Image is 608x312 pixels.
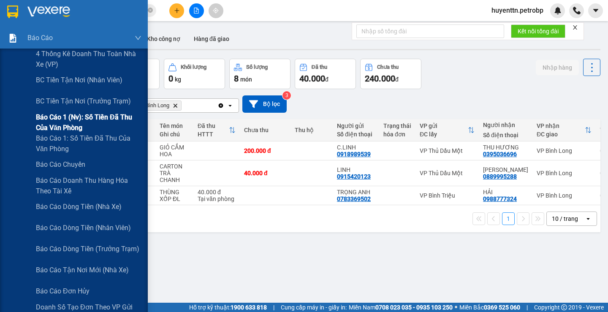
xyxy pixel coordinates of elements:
span: 8 [234,73,239,84]
div: TRỌNG ANH [337,189,375,195]
th: Toggle SortBy [193,119,240,141]
div: Chưa thu [244,127,286,133]
img: icon-new-feature [554,7,562,14]
div: 0918989539 [337,151,371,157]
button: caret-down [588,3,603,18]
div: VP Thủ Dầu Một [420,170,475,176]
span: 40.000 [299,73,325,84]
sup: 3 [282,91,291,100]
img: logo-vxr [7,5,18,18]
span: close-circle [148,7,153,15]
span: Báo cáo dòng tiền (nhân viên) [36,222,131,233]
div: VP Bình Long [7,7,60,27]
div: Người gửi [337,122,375,129]
button: Khối lượng0kg [164,59,225,89]
div: NGUYỆT VŨ [483,166,528,173]
div: Số điện thoại [337,131,375,138]
button: 1 [502,212,515,225]
strong: 1900 633 818 [231,304,267,311]
div: Thu hộ [295,127,328,133]
div: Tại văn phòng [198,195,236,202]
span: huyenttn.petrobp [485,5,550,16]
span: Báo cáo 1 (nv): Số tiền đã thu của văn phòng [36,112,141,133]
span: | [527,303,528,312]
div: Số lượng [246,64,268,70]
span: caret-down [592,7,600,14]
span: Hỗ trợ kỹ thuật: [189,303,267,312]
span: Báo cáo chuyến [36,159,85,170]
span: Báo cáo 1: Số tiền đã thu của văn phòng [36,133,141,154]
div: NHO [66,27,123,38]
div: CARTON TRÀ CHANH [160,163,189,183]
span: Báo cáo dòng tiền (trưởng trạm) [36,244,139,254]
span: close [572,24,578,30]
div: HTTT [198,131,229,138]
svg: open [585,215,592,222]
div: VP nhận [537,122,585,129]
span: Miền Bắc [459,303,520,312]
span: Miền Nam [349,303,453,312]
span: đ [395,76,399,83]
span: Kết nối tổng đài [518,27,559,36]
button: Kết nối tổng đài [511,24,565,38]
span: plus [174,8,180,14]
span: copyright [561,304,567,310]
div: 0889995288 [483,173,517,180]
div: C.LINH [337,144,375,151]
div: VP Quận 5 [66,7,123,27]
th: Toggle SortBy [532,119,596,141]
span: | [273,303,274,312]
div: VP Bình Long [537,192,592,199]
span: đ [325,76,328,83]
button: Chưa thu240.000đ [360,59,421,89]
button: Đã thu40.000đ [295,59,356,89]
div: THÙNG XỐP ĐL [160,189,189,202]
button: Hàng đã giao [187,29,236,49]
div: Trạng thái [383,122,411,129]
div: Đã thu [198,122,229,129]
button: Bộ lọc [242,95,287,113]
span: Gửi: [7,8,20,17]
button: plus [169,3,184,18]
div: ĐC giao [537,131,585,138]
span: Báo cáo đơn hủy [36,286,90,296]
div: hóa đơn [383,131,411,138]
div: VP Bình Long [537,147,592,154]
div: HẢI [483,189,528,195]
div: GIỎ CẮM HOA [160,144,189,157]
div: ĐC lấy [420,131,468,138]
span: 240.000 [365,73,395,84]
div: Tên món [160,122,189,129]
span: aim [213,8,219,14]
div: 10 / trang [552,214,578,223]
div: Ghi chú [160,131,189,138]
div: VP Bình Long [537,170,592,176]
div: Đã thu [312,64,327,70]
span: Báo cáo doanh thu hàng hóa theo tài xế [36,175,141,196]
span: down [135,35,141,41]
button: Số lượng8món [229,59,290,89]
div: 200.000 đ [244,147,286,154]
span: Báo cáo [27,33,53,43]
strong: 0708 023 035 - 0935 103 250 [375,304,453,311]
svg: Clear all [217,102,224,109]
th: Toggle SortBy [415,119,479,141]
div: LINH [337,166,375,173]
span: Báo cáo tận nơi mới (nhà xe) [36,265,129,275]
div: VP Thủ Dầu Một [420,147,475,154]
span: Cung cấp máy in - giấy in: [281,303,347,312]
img: solution-icon [8,34,17,43]
div: 40.000 đ [198,189,236,195]
span: CR : [6,55,19,64]
div: 0395036696 [483,151,517,157]
div: Khối lượng [181,64,206,70]
input: Nhập số tổng đài [356,24,504,38]
span: ⚪️ [455,306,457,309]
div: 0988777324 [483,195,517,202]
div: VP gửi [420,122,468,129]
span: Nhận: [66,8,86,17]
img: phone-icon [573,7,581,14]
div: 0783369502 [337,195,371,202]
svg: Delete [173,103,178,108]
span: món [240,76,252,83]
